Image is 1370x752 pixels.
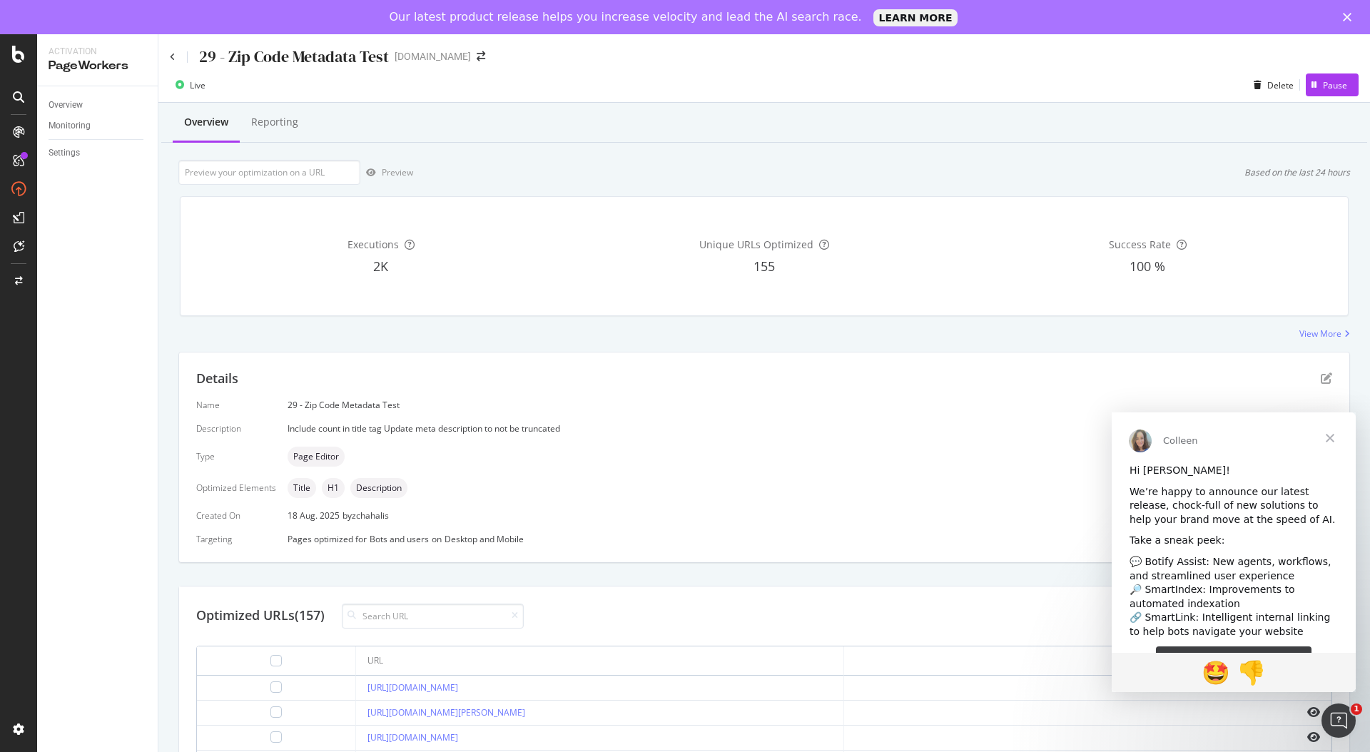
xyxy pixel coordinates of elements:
[1306,73,1359,96] button: Pause
[1307,706,1320,718] i: eye
[49,98,148,113] a: Overview
[342,509,389,522] div: by zchahalis
[1321,703,1356,738] iframe: Intercom live chat
[196,422,276,435] div: Description
[328,484,339,492] span: H1
[367,731,458,743] a: [URL][DOMAIN_NAME]
[1351,703,1362,715] span: 1
[251,115,298,129] div: Reporting
[184,115,228,129] div: Overview
[1299,327,1350,340] a: View More
[196,399,276,411] div: Name
[288,422,1332,435] div: Include count in title tag Update meta description to not be truncated
[390,10,862,24] div: Our latest product release helps you increase velocity and lead the AI search race.
[1109,238,1171,251] span: Success Rate
[196,450,276,462] div: Type
[356,484,402,492] span: Description
[199,46,389,68] div: 29 - Zip Code Metadata Test
[322,478,345,498] div: neutral label
[49,146,148,161] a: Settings
[196,509,276,522] div: Created On
[1343,13,1357,21] div: Fermer
[350,478,407,498] div: neutral label
[49,98,83,113] div: Overview
[288,509,1332,522] div: 18 Aug. 2025
[196,533,276,545] div: Targeting
[342,604,524,629] input: Search URL
[1307,731,1320,743] i: eye
[288,399,1332,411] div: 29 - Zip Code Metadata Test
[288,478,316,498] div: neutral label
[293,452,339,461] span: Page Editor
[370,533,429,545] div: Bots and users
[395,49,471,63] div: [DOMAIN_NAME]
[699,238,813,251] span: Unique URLs Optimized
[49,146,80,161] div: Settings
[1321,372,1332,384] div: pen-to-square
[367,654,383,667] div: URL
[49,118,148,133] a: Monitoring
[373,258,388,275] span: 2K
[178,160,360,185] input: Preview your optimization on a URL
[367,706,525,718] a: [URL][DOMAIN_NAME][PERSON_NAME]
[293,484,310,492] span: Title
[477,51,485,61] div: arrow-right-arrow-left
[49,46,146,58] div: Activation
[1248,73,1294,96] button: Delete
[347,238,399,251] span: Executions
[196,606,325,625] div: Optimized URLs (157)
[1267,79,1294,91] div: Delete
[49,118,91,133] div: Monitoring
[1112,412,1356,692] iframe: Intercom live chat message
[1244,166,1350,178] div: Based on the last 24 hours
[170,53,176,61] a: Click to go back
[288,533,1332,545] div: Pages optimized for on
[1323,79,1347,91] div: Pause
[382,166,413,178] div: Preview
[1299,327,1341,340] div: View More
[1130,258,1165,275] span: 100 %
[288,447,345,467] div: neutral label
[873,9,958,26] a: LEARN MORE
[360,161,413,184] button: Preview
[445,533,524,545] div: Desktop and Mobile
[196,482,276,494] div: Optimized Elements
[190,79,205,91] div: Live
[49,58,146,74] div: PageWorkers
[196,370,238,388] div: Details
[753,258,775,275] span: 155
[367,681,458,693] a: [URL][DOMAIN_NAME]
